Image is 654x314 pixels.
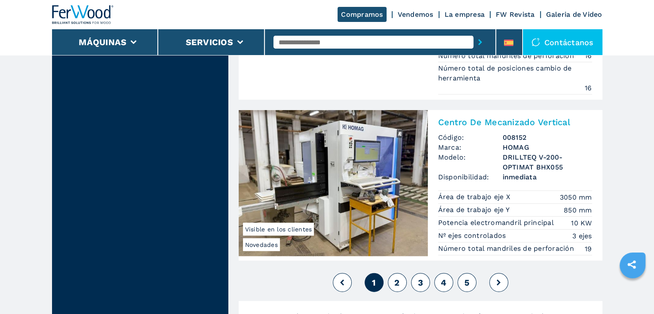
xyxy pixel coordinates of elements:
[438,132,503,142] span: Código:
[585,244,592,254] em: 19
[438,192,513,202] p: Área de trabajo eje X
[585,83,592,93] em: 16
[411,273,430,292] button: 3
[572,231,592,241] em: 3 ejes
[560,192,592,202] em: 3050 mm
[445,10,485,18] a: La empresa
[388,273,407,292] button: 2
[52,5,114,24] img: Ferwood
[438,172,503,182] span: Disponibilidad:
[438,218,556,228] p: Potencia electromandril principal
[186,37,233,47] button: Servicios
[365,273,384,292] button: 1
[438,205,512,215] p: Área de trabajo eje Y
[239,110,602,261] a: Centro De Mecanizado Vertical HOMAG DRILLTEQ V-200-OPTIMAT BHX055NovedadesVisible en los clientes...
[531,38,540,46] img: Contáctanos
[438,152,503,172] span: Modelo:
[239,110,428,256] img: Centro De Mecanizado Vertical HOMAG DRILLTEQ V-200-OPTIMAT BHX055
[621,254,642,275] a: sharethis
[503,152,592,172] h3: DRILLTEQ V-200-OPTIMAT BHX055
[394,277,399,288] span: 2
[438,142,503,152] span: Marca:
[418,277,423,288] span: 3
[503,172,592,182] span: inmediata
[457,273,476,292] button: 5
[464,277,469,288] span: 5
[398,10,433,18] a: Vendemos
[434,273,453,292] button: 4
[564,205,592,215] em: 850 mm
[441,277,446,288] span: 4
[585,51,592,61] em: 16
[438,51,577,61] p: Número total mandriles de perforación
[79,37,126,47] button: Máquinas
[438,64,592,83] p: Número total de posiciones cambio de herramienta
[438,231,508,240] p: Nº ejes controlados
[438,244,577,253] p: Número total mandriles de perforación
[438,117,592,127] h2: Centro De Mecanizado Vertical
[546,10,602,18] a: Galeria de Video
[496,10,535,18] a: FW Revista
[243,223,314,236] span: Visible en los clientes
[503,132,592,142] h3: 008152
[571,218,592,228] em: 10 KW
[372,277,376,288] span: 1
[503,142,592,152] h3: HOMAG
[523,29,602,55] div: Contáctanos
[473,32,487,52] button: submit-button
[338,7,386,22] a: Compramos
[617,275,648,308] iframe: Chat
[243,238,280,251] span: Novedades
